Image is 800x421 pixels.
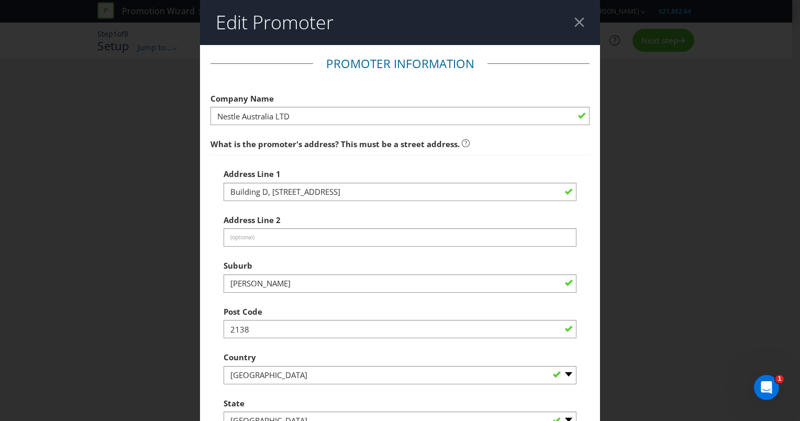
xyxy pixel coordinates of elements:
[224,215,281,225] span: Address Line 2
[775,375,784,383] span: 1
[210,93,274,104] span: Company Name
[224,169,281,179] span: Address Line 1
[224,260,252,271] span: Suburb
[216,12,334,33] h2: Edit Promoter
[754,375,779,400] iframe: Intercom live chat
[313,56,487,72] legend: Promoter Information
[224,352,256,362] span: Country
[224,274,576,293] input: e.g. Melbourne
[210,139,460,149] span: What is the promoter's address? This must be a street address.
[224,398,245,408] span: State
[224,320,576,338] input: e.g. 3000
[210,107,590,125] input: e.g. Company Name
[224,306,262,317] span: Post Code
